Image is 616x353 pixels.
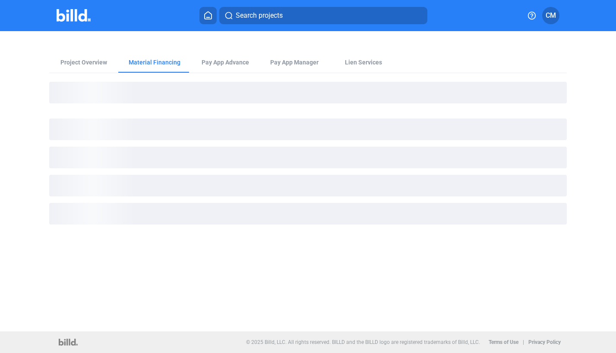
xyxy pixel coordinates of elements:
[202,58,249,67] div: Pay App Advance
[49,147,567,168] div: loading
[219,7,427,24] button: Search projects
[345,58,382,67] div: Lien Services
[49,203,567,225] div: loading
[57,9,91,22] img: Billd Company Logo
[236,10,283,21] span: Search projects
[523,339,524,345] p: |
[246,339,480,345] p: © 2025 Billd, LLC. All rights reserved. BILLD and the BILLD logo are registered trademarks of Bil...
[49,175,567,196] div: loading
[49,119,567,140] div: loading
[546,10,556,21] span: CM
[49,82,567,103] div: loading
[59,339,77,346] img: logo
[129,58,180,67] div: Material Financing
[270,58,319,67] span: Pay App Manager
[489,339,518,345] b: Terms of Use
[60,58,107,67] div: Project Overview
[542,7,559,24] button: CM
[528,339,561,345] b: Privacy Policy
